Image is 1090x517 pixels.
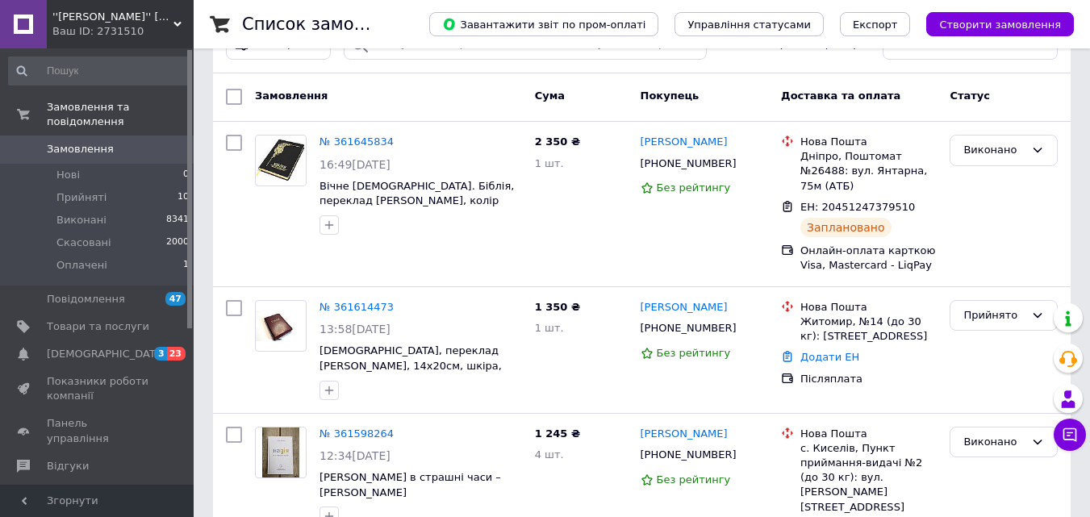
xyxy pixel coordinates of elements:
img: Фото товару [257,136,306,186]
span: Товари та послуги [47,319,149,334]
span: 1 шт. [535,322,564,334]
a: [PERSON_NAME] [641,300,728,315]
div: Післяплата [800,372,937,386]
div: [PHONE_NUMBER] [637,444,740,465]
span: Без рейтингу [657,181,731,194]
span: Відгуки [47,459,89,473]
a: Створити замовлення [910,18,1074,30]
a: Додати ЕН [800,351,859,363]
span: Виконані [56,213,106,227]
span: Cума [535,90,565,102]
button: Управління статусами [674,12,824,36]
span: Управління статусами [687,19,811,31]
span: Замовлення та повідомлення [47,100,194,129]
div: Ваш ID: 2731510 [52,24,194,39]
a: № 361598264 [319,427,394,440]
span: Скасовані [56,236,111,250]
span: Без рейтингу [657,347,731,359]
span: Без рейтингу [657,473,731,486]
span: Створити замовлення [939,19,1061,31]
div: Виконано [963,434,1025,451]
span: ''Тимофій'' християнський інтернет-магазин [52,10,173,24]
div: Онлайн-оплата карткою Visa, Mastercard - LiqPay [800,244,937,273]
a: [PERSON_NAME] в страшні часи – [PERSON_NAME] [319,471,501,498]
span: 1 350 ₴ [535,301,580,313]
a: Фото товару [255,427,307,478]
span: Експорт [853,19,898,31]
span: Замовлення [47,142,114,156]
a: Фото товару [255,300,307,352]
span: 2 350 ₴ [535,136,580,148]
span: 47 [165,292,186,306]
div: [PHONE_NUMBER] [637,153,740,174]
div: Заплановано [800,218,892,237]
span: Статус [950,90,990,102]
div: Виконано [963,142,1025,159]
a: [PERSON_NAME] [641,135,728,150]
img: Фото товару [262,427,300,477]
input: Пошук [8,56,190,85]
button: Створити замовлення [926,12,1074,36]
div: [PHONE_NUMBER] [637,318,740,339]
span: 13:58[DATE] [319,323,390,336]
span: Показники роботи компанії [47,374,149,403]
span: 16:49[DATE] [319,158,390,171]
span: 2000 [166,236,189,250]
button: Завантажити звіт по пром-оплаті [429,12,658,36]
span: Прийняті [56,190,106,205]
h1: Список замовлень [242,15,406,34]
span: Нові [56,168,80,182]
a: Вічне [DEMOGRAPHIC_DATA]. Біблія, переклад [PERSON_NAME], колір чорний, без замка , індекси. [319,180,514,222]
img: Фото товару [256,311,306,341]
div: Нова Пошта [800,427,937,441]
span: 1 шт. [535,157,564,169]
div: Житомир, №14 (до 30 кг): [STREET_ADDRESS] [800,315,937,344]
div: Прийнято [963,307,1025,324]
span: ЕН: 20451247379510 [800,201,915,213]
span: 8341 [166,213,189,227]
a: [DEMOGRAPHIC_DATA], переклад [PERSON_NAME], 14х20см, шкіра, замок, індекси, золото. [319,344,502,386]
button: Чат з покупцем [1054,419,1086,451]
div: Дніпро, Поштомат №26488: вул. Янтарна, 75м (АТБ) [800,149,937,194]
div: с. Киселів, Пункт приймання-видачі №2 (до 30 кг): вул. [PERSON_NAME][STREET_ADDRESS] [800,441,937,515]
a: Фото товару [255,135,307,186]
span: 3 [154,347,167,361]
span: 12:34[DATE] [319,449,390,462]
span: 4 шт. [535,448,564,461]
a: № 361614473 [319,301,394,313]
span: Панель управління [47,416,149,445]
span: 10 [177,190,189,205]
span: 0 [183,168,189,182]
span: Замовлення [255,90,328,102]
button: Експорт [840,12,911,36]
span: [DEMOGRAPHIC_DATA] [47,347,166,361]
span: Повідомлення [47,292,125,306]
span: Завантажити звіт по пром-оплаті [442,17,645,31]
span: Доставка та оплата [781,90,900,102]
span: 1 245 ₴ [535,427,580,440]
div: Нова Пошта [800,135,937,149]
span: 23 [167,347,186,361]
span: Оплачені [56,258,107,273]
a: [PERSON_NAME] [641,427,728,442]
div: Нова Пошта [800,300,937,315]
span: 1 [183,258,189,273]
span: Покупець [641,90,700,102]
a: № 361645834 [319,136,394,148]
